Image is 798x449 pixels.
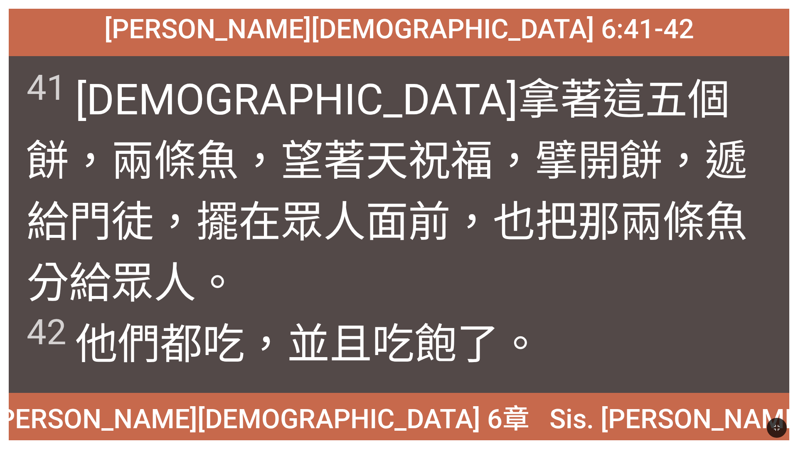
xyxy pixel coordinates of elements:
wg2127: ，擘開 [27,136,747,369]
wg1417: 魚 [27,136,747,369]
wg5315: ，並且 [245,319,542,369]
wg1519: 天 [27,136,747,369]
wg2532: 吃飽了 [372,319,542,369]
wg3956: 吃 [202,319,542,369]
span: [DEMOGRAPHIC_DATA]拿著 [27,65,771,371]
wg3956: 。 他們都 [27,258,542,369]
wg2622: 餅 [27,136,747,369]
wg1325: 門徒 [27,197,747,369]
wg5526: 。 [499,319,542,369]
wg1417: 魚 [27,197,747,369]
sup: 42 [27,311,66,353]
wg3908: ，也 [27,197,747,369]
wg2983: 這五個 [27,75,747,369]
wg2532: 把那兩條 [27,197,747,369]
sup: 41 [27,67,66,109]
wg3307: 眾人 [27,258,542,369]
wg3772: 祝福 [27,136,747,369]
span: [PERSON_NAME][DEMOGRAPHIC_DATA] 6:41-42 [104,13,694,45]
wg740: ，兩條 [27,136,747,369]
wg3101: ，擺在眾人面前 [27,197,747,369]
wg2486: ，望著 [27,136,747,369]
wg2486: 分給 [27,258,542,369]
wg740: ，遞給 [27,136,747,369]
